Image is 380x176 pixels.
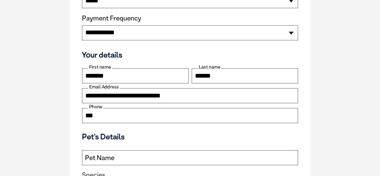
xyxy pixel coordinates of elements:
label: Email Address [88,84,120,90]
h3: Pet's Details [80,132,300,141]
label: Phone [88,104,103,110]
label: Last name [198,64,221,70]
h3: Your details [82,50,298,59]
label: Payment Frequency [82,14,141,22]
label: First name [88,64,112,70]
